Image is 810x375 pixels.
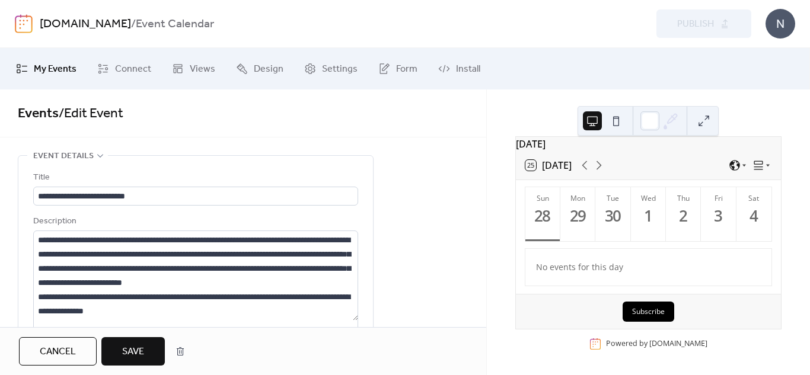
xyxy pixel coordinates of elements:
[525,187,560,241] button: Sun28
[7,53,85,85] a: My Events
[639,206,658,226] div: 1
[322,62,358,76] span: Settings
[227,53,292,85] a: Design
[34,62,76,76] span: My Events
[669,193,697,203] div: Thu
[33,149,94,164] span: Event details
[33,214,356,229] div: Description
[136,13,214,36] b: Event Calendar
[122,345,144,359] span: Save
[190,62,215,76] span: Views
[295,53,366,85] a: Settings
[604,206,623,226] div: 30
[623,302,674,322] button: Subscribe
[115,62,151,76] span: Connect
[101,337,165,366] button: Save
[516,137,781,151] div: [DATE]
[529,193,557,203] div: Sun
[701,187,736,241] button: Fri3
[88,53,160,85] a: Connect
[163,53,224,85] a: Views
[369,53,426,85] a: Form
[568,206,588,226] div: 29
[740,193,768,203] div: Sat
[18,101,59,127] a: Events
[766,9,795,39] div: N
[429,53,489,85] a: Install
[599,193,627,203] div: Tue
[59,101,123,127] span: / Edit Event
[736,187,771,241] button: Sat4
[744,206,764,226] div: 4
[33,171,356,185] div: Title
[131,13,136,36] b: /
[254,62,283,76] span: Design
[521,157,576,174] button: 25[DATE]
[40,345,76,359] span: Cancel
[527,253,770,281] div: No events for this day
[40,13,131,36] a: [DOMAIN_NAME]
[631,187,666,241] button: Wed1
[666,187,701,241] button: Thu2
[649,338,707,348] a: [DOMAIN_NAME]
[19,337,97,366] button: Cancel
[595,187,630,241] button: Tue30
[15,14,33,33] img: logo
[396,62,417,76] span: Form
[606,338,707,348] div: Powered by
[674,206,693,226] div: 2
[456,62,480,76] span: Install
[564,193,592,203] div: Mon
[560,187,595,241] button: Mon29
[533,206,553,226] div: 28
[634,193,662,203] div: Wed
[709,206,729,226] div: 3
[704,193,732,203] div: Fri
